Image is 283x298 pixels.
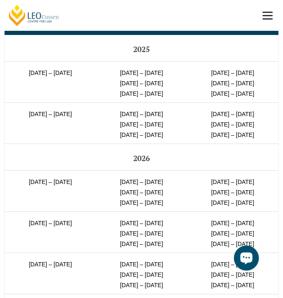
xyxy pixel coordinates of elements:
td: [DATE] – [DATE] [DATE] – [DATE] [DATE] – [DATE] [187,102,278,144]
td: [DATE] – [DATE] [5,170,96,211]
td: [DATE] – [DATE] [5,102,96,144]
td: [DATE] – [DATE] [DATE] – [DATE] [DATE] – [DATE] [187,253,278,294]
td: [DATE] – [DATE] [DATE] – [DATE] [DATE] – [DATE] [96,102,187,144]
td: [DATE] – [DATE] [DATE] – [DATE] [DATE] – [DATE] [96,61,187,102]
td: [DATE] – [DATE] [5,211,96,253]
td: [DATE] – [DATE] [5,253,96,294]
h5: 2026 [8,154,275,163]
td: [DATE] – [DATE] [DATE] – [DATE] [DATE] – [DATE] [96,211,187,253]
td: [DATE] – [DATE] [DATE] – [DATE] [DATE] – [DATE] [187,211,278,253]
td: [DATE] – [DATE] [5,61,96,102]
iframe: LiveChat chat widget [227,242,262,277]
td: [DATE] – [DATE] [DATE] – [DATE] [DATE] – [DATE] [187,170,278,211]
td: [DATE] – [DATE] [DATE] – [DATE] [DATE] – [DATE] [96,170,187,211]
h5: 2025 [8,45,275,54]
td: [DATE] – [DATE] [DATE] – [DATE] [DATE] – [DATE] [96,253,187,294]
a: [PERSON_NAME] Centre for Law [7,4,60,27]
td: [DATE] – [DATE] [DATE] – [DATE] [DATE] – [DATE] [187,61,278,102]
